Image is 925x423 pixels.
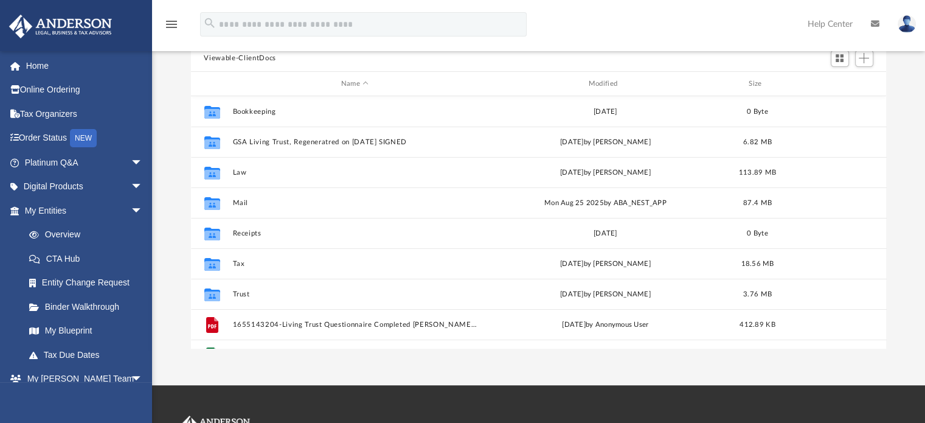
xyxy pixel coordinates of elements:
span: 0 Byte [747,230,768,237]
a: Platinum Q&Aarrow_drop_down [9,150,161,175]
button: Tax [232,260,477,268]
span: arrow_drop_down [131,198,155,223]
button: Switch to Grid View [831,50,849,67]
span: 3.76 MB [743,291,772,298]
button: Mail [232,199,477,207]
a: menu [164,23,179,32]
img: Anderson Advisors Platinum Portal [5,15,116,38]
button: Receipts [232,229,477,237]
a: Tax Due Dates [17,343,161,367]
div: Size [733,79,781,89]
a: Tax Organizers [9,102,161,126]
a: My [PERSON_NAME] Teamarrow_drop_down [9,367,155,391]
div: id [196,79,226,89]
button: 1655143204-Living Trust Questionnaire Completed [PERSON_NAME] 4 10 24.pdf [232,321,477,329]
a: Entity Change Request [17,271,161,295]
div: grid [191,96,887,348]
a: Home [9,54,161,78]
span: 6.82 MB [743,139,772,145]
img: User Pic [898,15,916,33]
span: 412.89 KB [740,321,775,328]
button: Bookkeeping [232,108,477,116]
button: Law [232,169,477,177]
div: Name [232,79,477,89]
a: Online Ordering [9,78,161,102]
div: NEW [70,129,97,147]
span: arrow_drop_down [131,150,155,175]
a: My Blueprint [17,319,155,343]
div: Modified [482,79,727,89]
a: CTA Hub [17,246,161,271]
div: [DATE] [483,107,728,117]
span: 113.89 MB [738,169,775,176]
button: Viewable-ClientDocs [204,53,275,64]
span: 18.56 MB [741,260,774,267]
button: Add [855,50,873,67]
a: My Entitiesarrow_drop_down [9,198,161,223]
button: GSA Living Trust, Regeneratred on [DATE] SIGNED [232,138,477,146]
span: 87.4 MB [743,200,772,206]
div: [DATE] by Anonymous User [483,320,728,330]
a: Order StatusNEW [9,126,161,151]
a: Overview [17,223,161,247]
div: [DATE] by [PERSON_NAME] [483,167,728,178]
div: [DATE] by [PERSON_NAME] [483,259,728,270]
a: Digital Productsarrow_drop_down [9,175,161,199]
span: 0 Byte [747,108,768,115]
div: id [787,79,872,89]
div: [DATE] by [PERSON_NAME] [483,137,728,148]
i: menu [164,17,179,32]
div: Mon Aug 25 2025 by ABA_NEST_APP [483,198,728,209]
div: [DATE] by [PERSON_NAME] [483,289,728,300]
span: arrow_drop_down [131,175,155,200]
i: search [203,16,217,30]
span: arrow_drop_down [131,367,155,392]
a: Binder Walkthrough [17,295,161,319]
button: Trust [232,290,477,298]
div: [DATE] [483,228,728,239]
